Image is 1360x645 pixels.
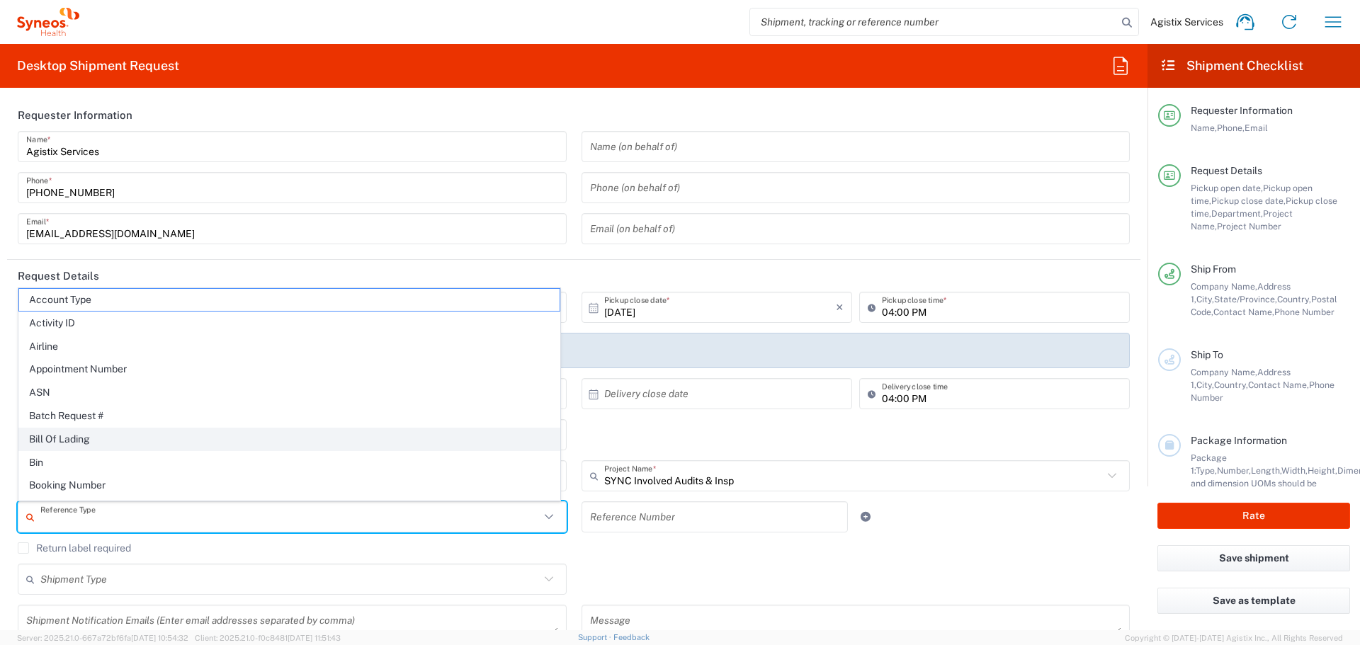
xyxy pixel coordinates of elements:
h2: Requester Information [18,108,132,122]
button: Rate [1157,503,1350,529]
button: Save as template [1157,588,1350,614]
span: Account Type [19,289,560,311]
span: State/Province, [1214,294,1277,304]
span: [DATE] 11:51:43 [288,634,341,642]
span: Bin [19,452,560,474]
span: Pickup close date, [1211,195,1286,206]
a: Add Reference [856,507,875,527]
span: Airline [19,336,560,358]
span: Package 1: [1191,452,1227,476]
span: Ship To [1191,349,1223,360]
input: Shipment, tracking or reference number [750,8,1117,35]
span: City, [1196,294,1214,304]
span: Bill Of Lading [19,428,560,450]
span: Activity ID [19,312,560,334]
span: Requester Information [1191,105,1293,116]
span: Email [1245,122,1268,133]
span: Pickup open date, [1191,183,1263,193]
span: Country, [1277,294,1311,304]
span: Package Information [1191,435,1287,446]
span: Project Number [1217,221,1281,232]
span: Contact Name, [1213,307,1274,317]
span: Request Details [1191,165,1262,176]
span: Agistix Services [1150,16,1223,28]
span: Name, [1191,122,1217,133]
span: Phone Number [1274,307,1334,317]
a: Support [578,633,613,641]
span: Booking Number [19,474,560,496]
span: Department, [1211,208,1263,219]
span: Length, [1251,465,1281,476]
span: Company Name, [1191,367,1257,377]
span: Number, [1217,465,1251,476]
span: Server: 2025.21.0-667a72bf6fa [17,634,188,642]
span: Copyright © [DATE]-[DATE] Agistix Inc., All Rights Reserved [1125,632,1343,644]
i: × [836,296,844,319]
span: Appointment Number [19,358,560,380]
span: Client: 2025.21.0-f0c8481 [195,634,341,642]
span: Contact Name, [1248,379,1309,390]
span: [DATE] 10:54:32 [131,634,188,642]
span: Country, [1214,379,1248,390]
span: ASN [19,382,560,404]
label: Return label required [18,542,131,554]
span: Company Name, [1191,281,1257,292]
span: Phone, [1217,122,1245,133]
span: Type, [1196,465,1217,476]
h2: Desktop Shipment Request [17,57,179,74]
span: Width, [1281,465,1308,476]
span: Booking Request ID [19,498,560,520]
span: City, [1196,379,1214,390]
span: Ship From [1191,263,1236,275]
button: Save shipment [1157,545,1350,571]
h2: Request Details [18,269,99,283]
span: Height, [1308,465,1337,476]
h2: Shipment Checklist [1160,57,1303,74]
span: Batch Request # [19,405,560,427]
a: Feedback [613,633,650,641]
